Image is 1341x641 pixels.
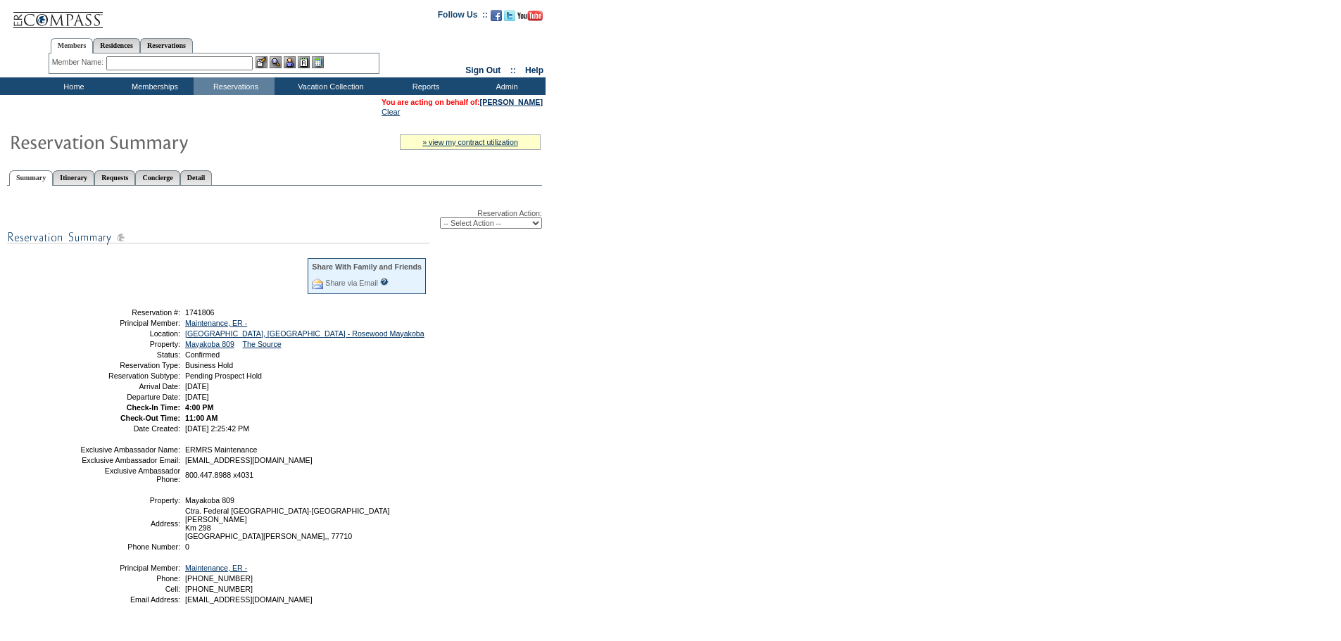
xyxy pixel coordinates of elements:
[9,170,53,186] a: Summary
[80,585,180,593] td: Cell:
[491,10,502,21] img: Become our fan on Facebook
[243,340,282,348] a: The Source
[284,56,296,68] img: Impersonate
[517,14,543,23] a: Subscribe to our YouTube Channel
[185,414,218,422] span: 11:00 AM
[185,319,247,327] a: Maintenance, ER -
[80,542,180,551] td: Phone Number:
[510,65,516,75] span: ::
[80,456,180,464] td: Exclusive Ambassador Email:
[80,350,180,359] td: Status:
[32,77,113,95] td: Home
[185,471,253,479] span: 800.447.8988 x4031
[53,170,94,185] a: Itinerary
[270,56,282,68] img: View
[185,361,233,369] span: Business Hold
[312,262,422,271] div: Share With Family and Friends
[185,445,257,454] span: ERMRS Maintenance
[517,11,543,21] img: Subscribe to our YouTube Channel
[113,77,194,95] td: Memberships
[80,445,180,454] td: Exclusive Ambassador Name:
[80,308,180,317] td: Reservation #:
[80,507,180,540] td: Address:
[80,382,180,391] td: Arrival Date:
[185,574,253,583] span: [PHONE_NUMBER]
[93,38,140,53] a: Residences
[180,170,213,185] a: Detail
[80,564,180,572] td: Principal Member:
[438,8,488,25] td: Follow Us ::
[525,65,543,75] a: Help
[185,329,424,338] a: [GEOGRAPHIC_DATA], [GEOGRAPHIC_DATA] - Rosewood Mayakoba
[185,456,313,464] span: [EMAIL_ADDRESS][DOMAIN_NAME]
[185,350,220,359] span: Confirmed
[185,308,215,317] span: 1741806
[382,98,543,106] span: You are acting on behalf of:
[80,340,180,348] td: Property:
[80,372,180,380] td: Reservation Subtype:
[422,138,518,146] a: » view my contract utilization
[185,372,262,380] span: Pending Prospect Hold
[480,98,543,106] a: [PERSON_NAME]
[194,77,275,95] td: Reservations
[491,14,502,23] a: Become our fan on Facebook
[135,170,180,185] a: Concierge
[504,10,515,21] img: Follow us on Twitter
[380,278,389,286] input: What is this?
[80,361,180,369] td: Reservation Type:
[80,467,180,483] td: Exclusive Ambassador Phone:
[80,329,180,338] td: Location:
[325,279,378,287] a: Share via Email
[384,77,465,95] td: Reports
[298,56,310,68] img: Reservations
[185,564,247,572] a: Maintenance, ER -
[80,319,180,327] td: Principal Member:
[275,77,384,95] td: Vacation Collection
[504,14,515,23] a: Follow us on Twitter
[185,340,234,348] a: Mayakoba 809
[7,209,542,229] div: Reservation Action:
[52,56,106,68] div: Member Name:
[7,229,429,246] img: subTtlResSummary.gif
[127,403,180,412] strong: Check-In Time:
[312,56,324,68] img: b_calculator.gif
[185,382,209,391] span: [DATE]
[140,38,193,53] a: Reservations
[80,496,180,504] td: Property:
[185,507,390,540] span: Ctra. Federal [GEOGRAPHIC_DATA]-[GEOGRAPHIC_DATA][PERSON_NAME] Km 298 [GEOGRAPHIC_DATA][PERSON_NA...
[465,65,500,75] a: Sign Out
[382,108,400,116] a: Clear
[185,595,313,604] span: [EMAIL_ADDRESS][DOMAIN_NAME]
[80,424,180,433] td: Date Created:
[185,424,249,433] span: [DATE] 2:25:42 PM
[80,393,180,401] td: Departure Date:
[465,77,546,95] td: Admin
[80,595,180,604] td: Email Address:
[185,585,253,593] span: [PHONE_NUMBER]
[94,170,135,185] a: Requests
[9,127,291,156] img: Reservaton Summary
[185,403,213,412] span: 4:00 PM
[185,496,234,504] span: Mayakoba 809
[51,38,94,53] a: Members
[185,393,209,401] span: [DATE]
[120,414,180,422] strong: Check-Out Time:
[185,542,189,551] span: 0
[256,56,267,68] img: b_edit.gif
[80,574,180,583] td: Phone:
